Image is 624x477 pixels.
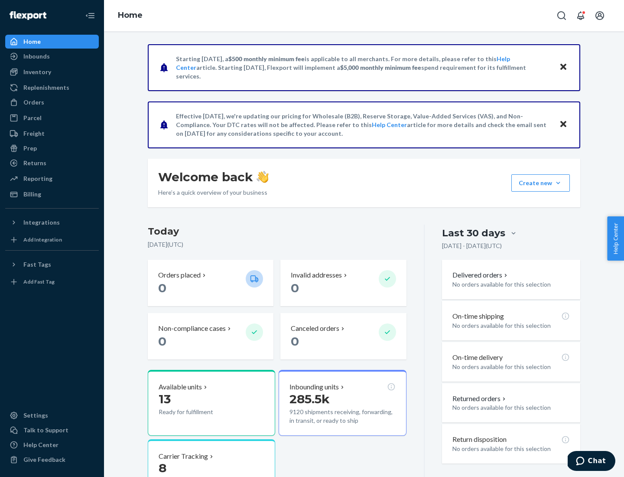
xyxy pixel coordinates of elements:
button: Close [558,118,569,131]
div: Parcel [23,114,42,122]
div: Talk to Support [23,426,68,435]
div: Inbounds [23,52,50,61]
div: Billing [23,190,41,199]
p: Inbounding units [289,382,339,392]
div: Add Integration [23,236,62,243]
a: Freight [5,127,99,140]
p: No orders available for this selection [452,321,570,330]
div: Add Fast Tag [23,278,55,285]
p: No orders available for this selection [452,280,570,289]
button: Orders placed 0 [148,260,273,306]
a: Home [118,10,143,20]
a: Help Center [5,438,99,452]
button: Help Center [607,216,624,261]
div: Freight [23,129,45,138]
button: Inbounding units285.5k9120 shipments receiving, forwarding, in transit, or ready to ship [279,370,406,436]
p: Canceled orders [291,323,339,333]
button: Canceled orders 0 [280,313,406,359]
p: [DATE] - [DATE] ( UTC ) [442,242,502,250]
button: Open notifications [572,7,589,24]
p: No orders available for this selection [452,444,570,453]
p: Non-compliance cases [158,323,226,333]
div: Replenishments [23,83,69,92]
p: On-time delivery [452,353,503,363]
button: Talk to Support [5,423,99,437]
span: 0 [158,334,166,349]
button: Create new [511,174,570,192]
span: 0 [291,281,299,295]
button: Invalid addresses 0 [280,260,406,306]
div: Prep [23,144,37,153]
p: Invalid addresses [291,270,342,280]
button: Integrations [5,216,99,229]
a: Billing [5,187,99,201]
div: Returns [23,159,46,167]
button: Non-compliance cases 0 [148,313,273,359]
p: [DATE] ( UTC ) [148,240,406,249]
span: 8 [159,461,166,475]
div: Last 30 days [442,226,505,240]
p: Orders placed [158,270,201,280]
a: Settings [5,408,99,422]
a: Inventory [5,65,99,79]
p: On-time shipping [452,311,504,321]
a: Home [5,35,99,49]
a: Returns [5,156,99,170]
span: 0 [158,281,166,295]
p: No orders available for this selection [452,363,570,371]
p: No orders available for this selection [452,403,570,412]
div: Inventory [23,68,51,76]
p: Starting [DATE], a is applicable to all merchants. For more details, please refer to this article... [176,55,551,81]
img: hand-wave emoji [257,171,269,183]
div: Settings [23,411,48,420]
button: Available units13Ready for fulfillment [148,370,275,436]
div: Home [23,37,41,46]
div: Integrations [23,218,60,227]
span: $5,000 monthly minimum fee [340,64,421,71]
button: Open Search Box [553,7,570,24]
p: Effective [DATE], we're updating our pricing for Wholesale (B2B), Reserve Storage, Value-Added Se... [176,112,551,138]
a: Add Fast Tag [5,275,99,289]
img: Flexport logo [10,11,46,20]
span: 13 [159,392,171,406]
div: Reporting [23,174,52,183]
button: Returned orders [452,394,507,404]
button: Fast Tags [5,258,99,271]
a: Help Center [372,121,407,128]
button: Delivered orders [452,270,509,280]
span: 285.5k [289,392,330,406]
div: Give Feedback [23,455,65,464]
div: Help Center [23,441,58,449]
h1: Welcome back [158,169,269,185]
p: Return disposition [452,435,507,444]
a: Orders [5,95,99,109]
p: Available units [159,382,202,392]
a: Add Integration [5,233,99,247]
button: Open account menu [591,7,608,24]
div: Fast Tags [23,260,51,269]
p: Here’s a quick overview of your business [158,188,269,197]
a: Reporting [5,172,99,186]
span: $500 monthly minimum fee [228,55,305,62]
h3: Today [148,225,406,238]
iframe: Opens a widget where you can chat to one of our agents [568,451,615,473]
p: 9120 shipments receiving, forwarding, in transit, or ready to ship [289,408,395,425]
button: Give Feedback [5,453,99,467]
a: Inbounds [5,49,99,63]
a: Replenishments [5,81,99,95]
p: Ready for fulfillment [159,408,239,416]
a: Parcel [5,111,99,125]
button: Close [558,61,569,74]
p: Carrier Tracking [159,451,208,461]
div: Orders [23,98,44,107]
button: Close Navigation [81,7,99,24]
a: Prep [5,141,99,155]
span: 0 [291,334,299,349]
ol: breadcrumbs [111,3,149,28]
